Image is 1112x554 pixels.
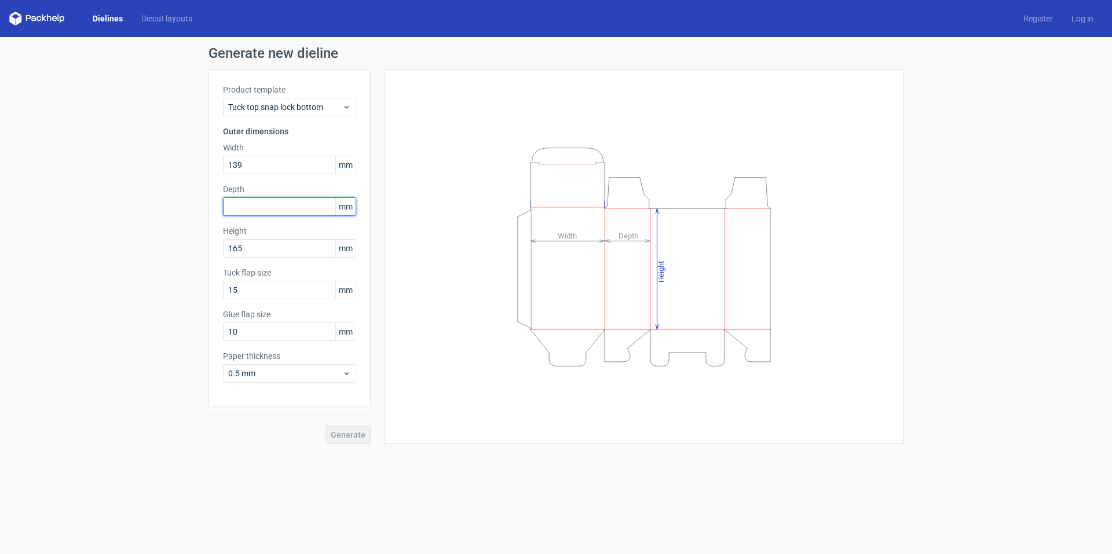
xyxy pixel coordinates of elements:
[223,142,356,153] label: Width
[223,267,356,278] label: Tuck flap size
[223,126,356,137] h3: Outer dimensions
[132,13,202,24] a: Diecut layouts
[335,281,356,299] span: mm
[335,198,356,215] span: mm
[223,309,356,320] label: Glue flap size
[223,225,356,237] label: Height
[228,368,342,379] span: 0.5 mm
[228,101,342,113] span: Tuck top snap lock bottom
[558,231,577,240] tspan: Width
[335,323,356,340] span: mm
[223,350,356,362] label: Paper thickness
[83,13,132,24] a: Dielines
[335,156,356,174] span: mm
[619,231,638,240] tspan: Depth
[223,184,356,195] label: Depth
[335,240,356,257] span: mm
[657,261,665,282] tspan: Height
[209,46,904,60] h1: Generate new dieline
[1062,13,1103,24] a: Log in
[223,84,356,96] label: Product template
[1014,13,1062,24] a: Register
